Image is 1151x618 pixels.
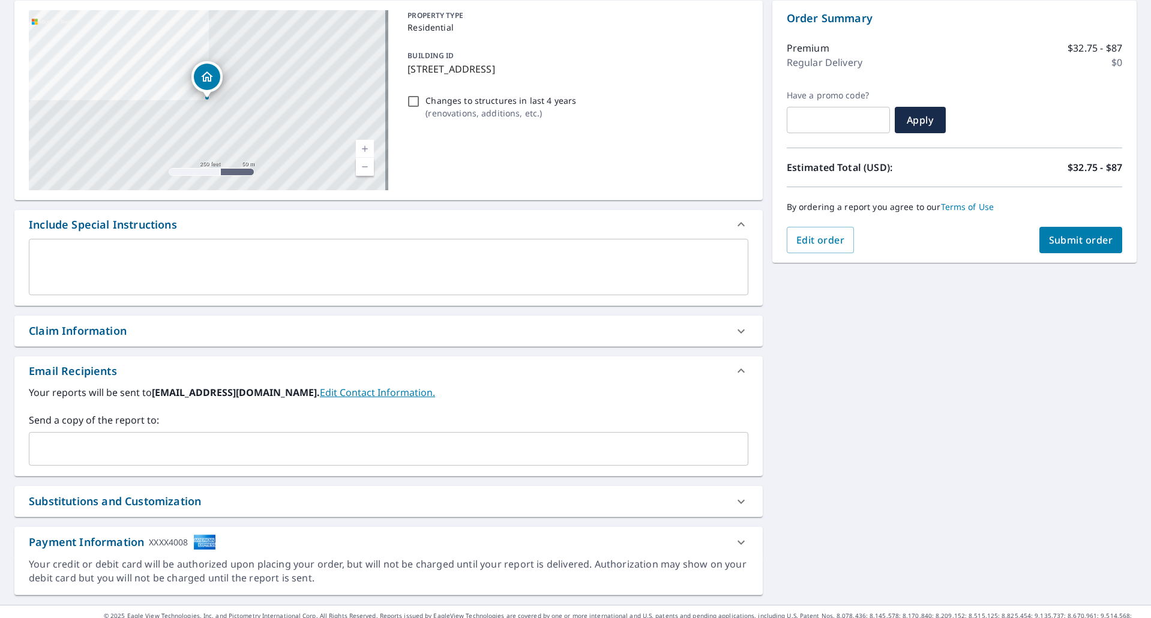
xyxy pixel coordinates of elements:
span: Apply [904,113,936,127]
a: Current Level 17, Zoom Out [356,158,374,176]
p: Residential [407,21,743,34]
p: Changes to structures in last 4 years [425,94,576,107]
div: Include Special Instructions [14,210,763,239]
div: Claim Information [29,323,127,339]
div: Dropped pin, building 1, Residential property, 45 White Pine Canyon Rd Park City, UT 84060 [191,61,223,98]
p: PROPERTY TYPE [407,10,743,21]
div: Your credit or debit card will be authorized upon placing your order, but will not be charged unt... [29,557,748,585]
p: $32.75 - $87 [1068,160,1122,175]
span: Edit order [796,233,845,247]
label: Send a copy of the report to: [29,413,748,427]
p: By ordering a report you agree to our [787,202,1122,212]
a: EditContactInfo [320,386,435,399]
span: Submit order [1049,233,1113,247]
a: Terms of Use [941,201,994,212]
div: Email Recipients [14,356,763,385]
div: Payment Information [29,534,216,550]
p: Premium [787,41,829,55]
p: $32.75 - $87 [1068,41,1122,55]
div: Email Recipients [29,363,117,379]
b: [EMAIL_ADDRESS][DOMAIN_NAME]. [152,386,320,399]
button: Submit order [1039,227,1123,253]
a: Current Level 17, Zoom In [356,140,374,158]
p: $0 [1111,55,1122,70]
div: Substitutions and Customization [14,486,763,517]
p: Estimated Total (USD): [787,160,955,175]
div: Claim Information [14,316,763,346]
p: BUILDING ID [407,50,454,61]
label: Your reports will be sent to [29,385,748,400]
div: XXXX4008 [149,534,188,550]
button: Edit order [787,227,855,253]
p: ( renovations, additions, etc. ) [425,107,576,119]
p: Order Summary [787,10,1122,26]
label: Have a promo code? [787,90,890,101]
p: Regular Delivery [787,55,862,70]
img: cardImage [193,534,216,550]
div: Include Special Instructions [29,217,177,233]
p: [STREET_ADDRESS] [407,62,743,76]
div: Payment InformationXXXX4008cardImage [14,527,763,557]
button: Apply [895,107,946,133]
div: Substitutions and Customization [29,493,201,509]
